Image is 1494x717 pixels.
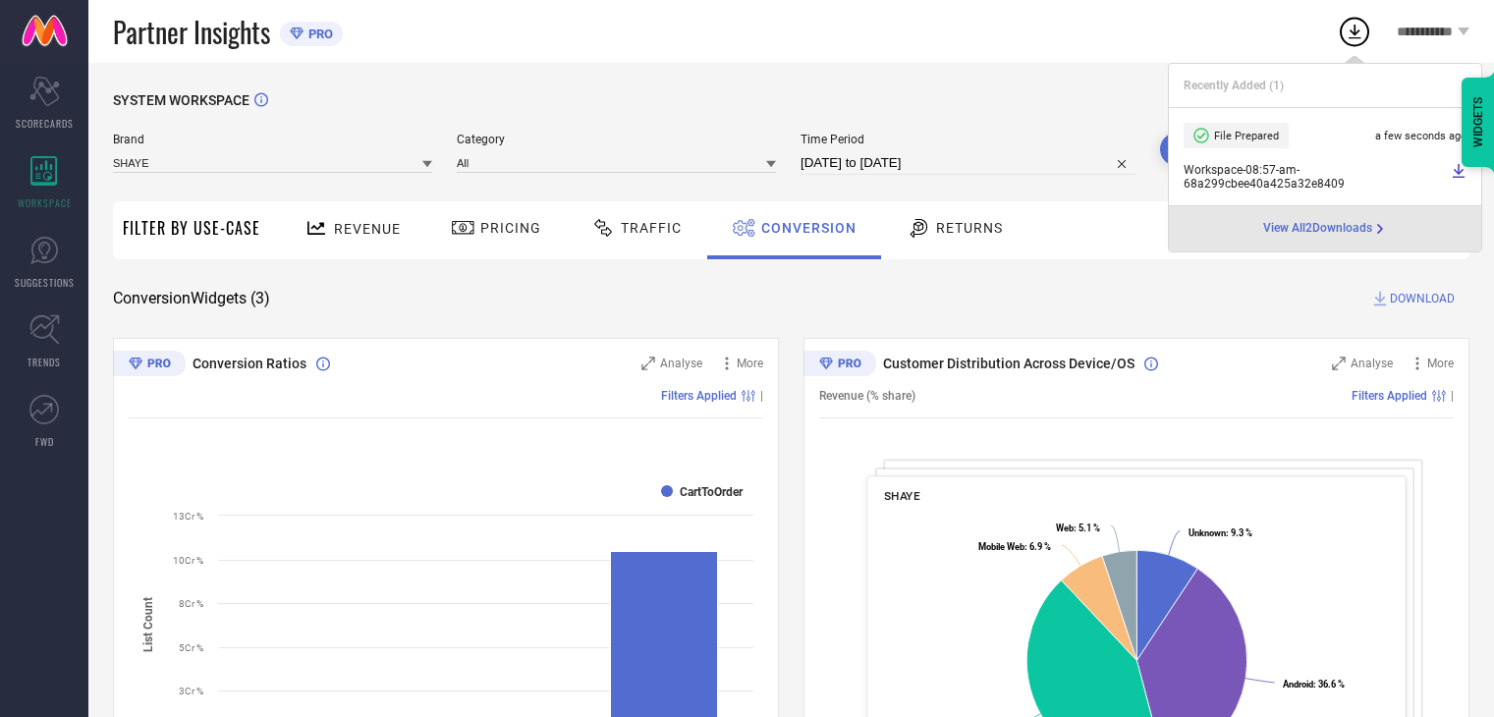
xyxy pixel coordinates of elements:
[304,27,333,41] span: PRO
[621,220,682,236] span: Traffic
[936,220,1003,236] span: Returns
[978,541,1051,552] text: : 6.9 %
[35,434,54,449] span: FWD
[1189,527,1226,538] tspan: Unknown
[1337,14,1372,49] div: Open download list
[801,133,1135,146] span: Time Period
[1160,133,1266,166] button: Search
[884,489,920,503] span: SHAYE
[1184,163,1446,191] span: Workspace - 08:57-am - 68a299cbee40a425a32e8409
[737,357,763,370] span: More
[1427,357,1454,370] span: More
[173,555,203,566] text: 10Cr %
[113,92,249,108] span: SYSTEM WORKSPACE
[883,356,1134,371] span: Customer Distribution Across Device/OS
[18,195,72,210] span: WORKSPACE
[680,485,744,499] text: CartToOrder
[15,275,75,290] span: SUGGESTIONS
[1263,221,1388,237] div: Open download page
[457,133,776,146] span: Category
[1332,357,1346,370] svg: Zoom
[761,220,857,236] span: Conversion
[179,686,203,696] text: 3Cr %
[661,389,737,403] span: Filters Applied
[760,389,763,403] span: |
[1283,679,1345,689] text: : 36.6 %
[113,12,270,52] span: Partner Insights
[173,511,203,522] text: 13Cr %
[193,356,306,371] span: Conversion Ratios
[1184,79,1284,92] span: Recently Added ( 1 )
[179,642,203,653] text: 5Cr %
[1056,523,1074,533] tspan: Web
[28,355,61,369] span: TRENDS
[16,116,74,131] span: SCORECARDS
[1375,130,1466,142] span: a few seconds ago
[1351,357,1393,370] span: Analyse
[1352,389,1427,403] span: Filters Applied
[141,597,155,652] tspan: List Count
[1056,523,1100,533] text: : 5.1 %
[978,541,1024,552] tspan: Mobile Web
[1263,221,1388,237] a: View All2Downloads
[660,357,702,370] span: Analyse
[179,598,203,609] text: 8Cr %
[113,133,432,146] span: Brand
[1263,221,1372,237] span: View All 2 Downloads
[480,220,541,236] span: Pricing
[801,151,1135,175] input: Select time period
[1189,527,1252,538] text: : 9.3 %
[1451,163,1466,191] a: Download
[123,216,260,240] span: Filter By Use-Case
[1390,289,1455,308] span: DOWNLOAD
[334,221,401,237] span: Revenue
[113,289,270,308] span: Conversion Widgets ( 3 )
[1283,679,1313,689] tspan: Android
[113,351,186,380] div: Premium
[641,357,655,370] svg: Zoom
[819,389,915,403] span: Revenue (% share)
[803,351,876,380] div: Premium
[1214,130,1279,142] span: File Prepared
[1451,389,1454,403] span: |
